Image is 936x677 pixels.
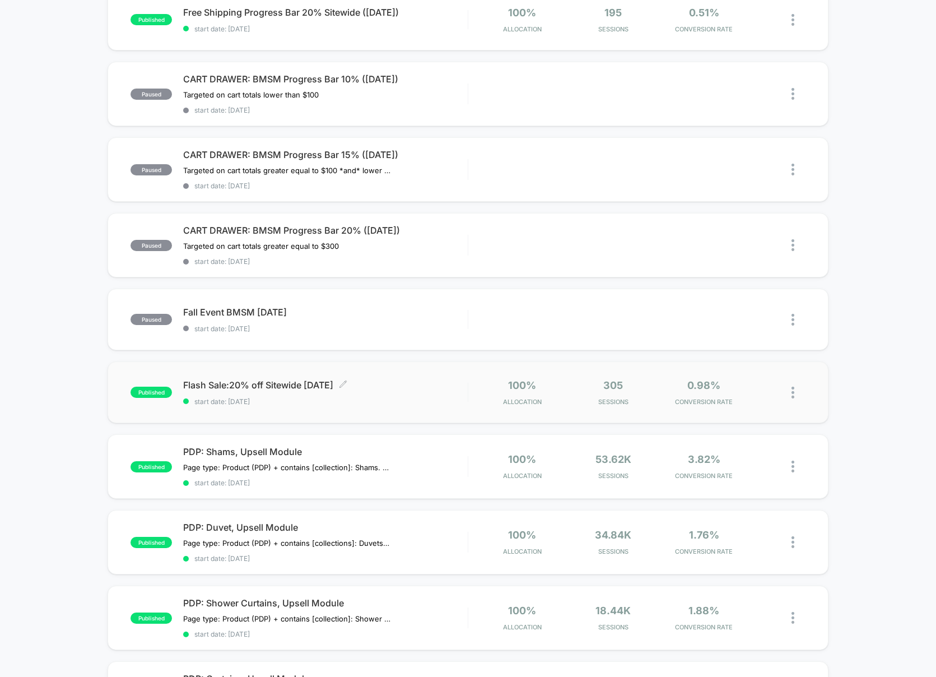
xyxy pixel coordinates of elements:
[791,88,794,100] img: close
[595,605,631,616] span: 18.44k
[183,25,468,33] span: start date: [DATE]
[183,554,468,563] span: start date: [DATE]
[131,240,172,251] span: paused
[183,182,468,190] span: start date: [DATE]
[791,14,794,26] img: close
[791,387,794,398] img: close
[687,379,720,391] span: 0.98%
[183,479,468,487] span: start date: [DATE]
[791,314,794,326] img: close
[183,597,468,609] span: PDP: Shower Curtains, Upsell Module
[570,623,655,631] span: Sessions
[503,472,542,480] span: Allocation
[662,25,747,33] span: CONVERSION RATE
[183,166,391,175] span: Targeted on cart totals greater equal to $100 *and* lower than $300
[688,605,719,616] span: 1.88%
[183,225,468,236] span: CART DRAWER: BMSM Progress Bar 20% ([DATE])
[689,529,719,541] span: 1.76%
[603,379,623,391] span: 305
[183,539,391,548] span: Page type: Product (PDP) + contains [collections]: Duvets. Shows Products from [collections]down/...
[183,397,468,406] span: start date: [DATE]
[131,164,172,175] span: paused
[570,25,655,33] span: Sessions
[183,630,468,638] span: start date: [DATE]
[791,164,794,175] img: close
[131,613,172,624] span: published
[183,614,391,623] span: Page type: Product (PDP) + contains [collection]: Shower Curtains. Shows Products from [selected ...
[183,257,468,266] span: start date: [DATE]
[183,522,468,533] span: PDP: Duvet, Upsell Module
[508,379,536,391] span: 100%
[131,387,172,398] span: published
[791,536,794,548] img: close
[689,7,719,18] span: 0.51%
[503,548,542,555] span: Allocation
[662,472,747,480] span: CONVERSION RATE
[508,7,536,18] span: 100%
[570,548,655,555] span: Sessions
[688,453,720,465] span: 3.82%
[183,7,468,18] span: Free Shipping Progress Bar 20% Sitewide ([DATE])
[570,472,655,480] span: Sessions
[662,398,747,406] span: CONVERSION RATE
[604,7,622,18] span: 195
[508,605,536,616] span: 100%
[131,537,172,548] span: published
[183,324,468,333] span: start date: [DATE]
[503,398,542,406] span: Allocation
[662,548,747,555] span: CONVERSION RATE
[503,623,542,631] span: Allocation
[570,398,655,406] span: Sessions
[183,446,468,457] span: PDP: Shams, Upsell Module
[595,529,631,541] span: 34.84k
[131,89,172,100] span: paused
[131,14,172,25] span: published
[791,612,794,624] img: close
[183,307,468,318] span: Fall Event BMSM [DATE]
[183,463,391,472] span: Page type: Product (PDP) + contains [collection]: Shams. Shows Products from [selected products] ...
[508,529,536,541] span: 100%
[791,461,794,472] img: close
[131,314,172,325] span: paused
[183,73,468,85] span: CART DRAWER: BMSM Progress Bar 10% ([DATE])
[183,90,319,99] span: Targeted on cart totals lower than $100
[595,453,631,465] span: 53.62k
[183,106,468,114] span: start date: [DATE]
[662,623,747,631] span: CONVERSION RATE
[183,242,339,251] span: Targeted on cart totals greater equal to $300
[131,461,172,472] span: published
[503,25,542,33] span: Allocation
[183,379,468,391] span: Flash Sale:20% off Sitewide [DATE]
[183,149,468,160] span: CART DRAWER: BMSM Progress Bar 15% ([DATE])
[791,239,794,251] img: close
[508,453,536,465] span: 100%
